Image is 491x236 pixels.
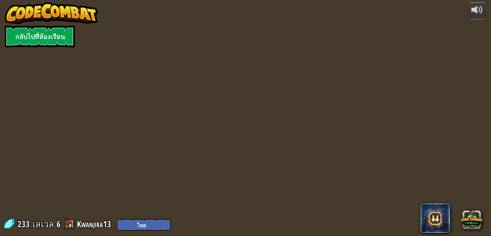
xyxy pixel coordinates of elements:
img: CodeCombat - Learn how to code by playing a game [5,2,98,24]
a: Kwanjira13 [77,218,113,230]
a: กลับไปที่ห้องเรียน [5,26,75,47]
span: เลเวล [32,218,54,230]
span: 6 [56,218,60,230]
span: 233 [17,218,32,230]
button: ปรับระดับเสียง [468,2,486,19]
span: CodeCombat AI HackStack [421,204,450,233]
button: CodeCombat Worlds on Roblox [460,208,483,230]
